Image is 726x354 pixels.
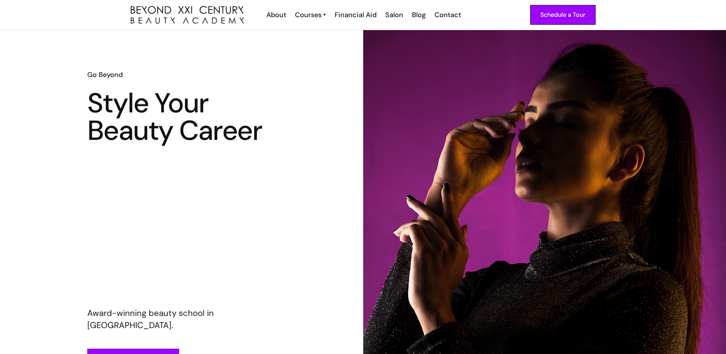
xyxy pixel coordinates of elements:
img: beyond 21st century beauty academy logo [131,6,244,24]
h1: Style Your Beauty Career [87,90,276,144]
div: Financial Aid [335,10,377,20]
div: Courses [295,10,322,20]
div: Schedule a Tour [540,10,585,20]
a: Contact [430,10,465,20]
div: About [266,10,286,20]
a: Blog [407,10,430,20]
a: Salon [380,10,407,20]
p: Award-winning beauty school in [GEOGRAPHIC_DATA]. [87,307,276,332]
a: Courses [295,10,326,20]
a: Financial Aid [330,10,380,20]
div: Salon [385,10,403,20]
div: Contact [434,10,461,20]
div: Blog [412,10,426,20]
a: home [131,6,244,24]
h6: Go Beyond [87,70,276,80]
a: Schedule a Tour [530,5,596,25]
a: About [261,10,290,20]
